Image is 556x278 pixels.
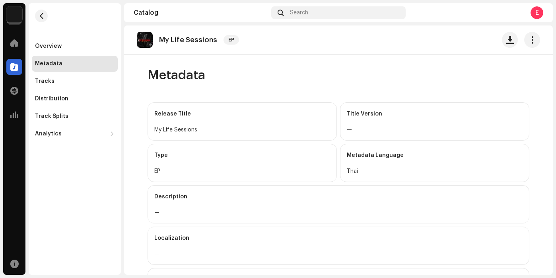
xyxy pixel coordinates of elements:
[35,61,62,67] div: Metadata
[224,35,239,45] span: EP
[154,186,523,208] div: Description
[159,36,217,44] p: My Life Sessions
[35,43,62,49] div: Overview
[347,103,523,125] div: Title Version
[154,103,330,125] div: Release Title
[154,208,523,217] div: —
[148,67,205,83] span: Metadata
[347,125,523,135] div: —
[154,125,330,135] div: My Life Sessions
[35,131,62,137] div: Analytics
[6,6,22,22] img: de0d2825-999c-4937-b35a-9adca56ee094
[32,108,118,124] re-m-nav-item: Track Splits
[32,73,118,89] re-m-nav-item: Tracks
[32,91,118,107] re-m-nav-item: Distribution
[137,32,153,48] img: 7b32ceed-f11d-47cf-a9ed-7bf26b51b970
[154,166,330,176] div: EP
[531,6,543,19] div: E
[32,56,118,72] re-m-nav-item: Metadata
[347,166,523,176] div: Thai
[32,38,118,54] re-m-nav-item: Overview
[290,10,308,16] span: Search
[154,144,330,166] div: Type
[35,78,54,84] div: Tracks
[154,249,523,259] div: —
[154,227,523,249] div: Localization
[347,144,523,166] div: Metadata Language
[35,96,68,102] div: Distribution
[134,10,268,16] div: Catalog
[32,126,118,142] re-m-nav-dropdown: Analytics
[35,113,68,119] div: Track Splits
